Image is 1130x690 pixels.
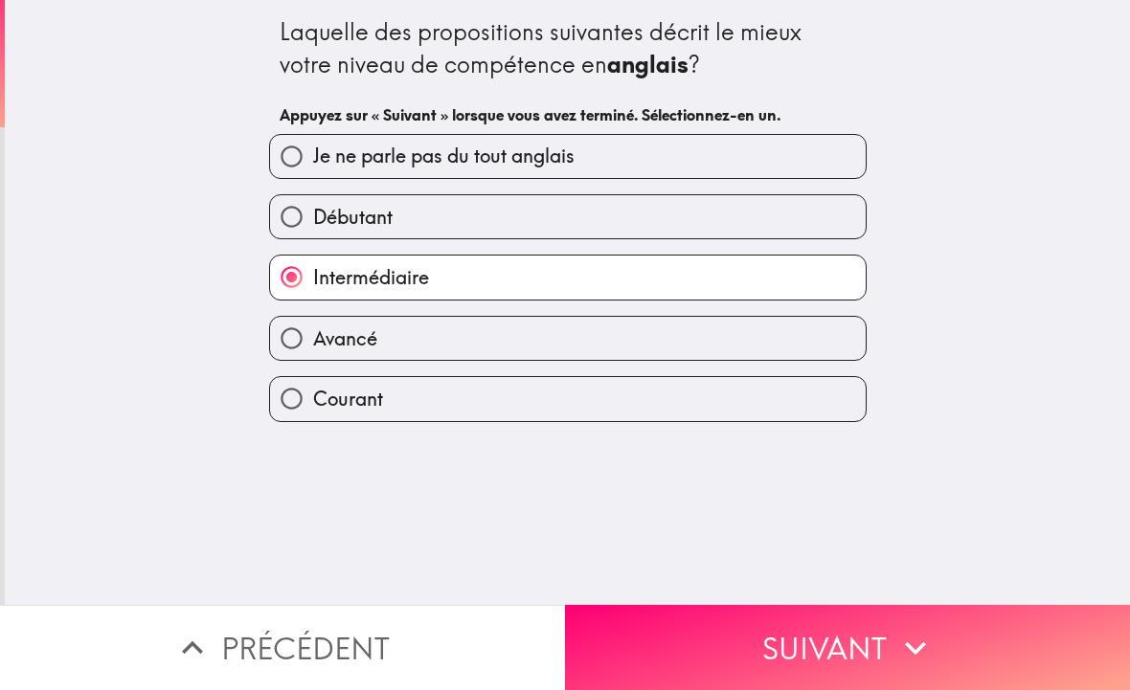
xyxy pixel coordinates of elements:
button: Courant [270,377,866,420]
div: Laquelle des propositions suivantes décrit le mieux votre niveau de compétence en ? [280,16,856,80]
span: Je ne parle pas du tout anglais [313,143,575,169]
button: Avancé [270,317,866,360]
span: Courant [313,386,383,412]
span: Avancé [313,325,377,352]
h6: Appuyez sur « Suivant » lorsque vous avez terminé. Sélectionnez-en un. [280,104,856,125]
b: anglais [607,50,689,78]
button: Je ne parle pas du tout anglais [270,135,866,178]
button: Débutant [270,195,866,238]
button: Suivant [565,605,1130,690]
button: Intermédiaire [270,256,866,299]
span: Intermédiaire [313,264,429,291]
span: Débutant [313,204,393,231]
